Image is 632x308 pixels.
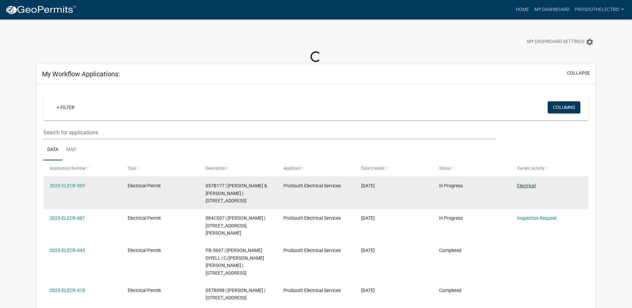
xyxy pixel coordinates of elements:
a: 2025-ELECR-505 [50,183,85,188]
h5: My Workflow Applications: [42,70,120,78]
span: 08/26/2025 [361,215,375,221]
datatable-header-cell: Type [121,160,199,176]
span: 09/09/2025 [361,183,375,188]
span: 08/14/2025 [361,248,375,253]
span: In Progress [439,183,463,188]
span: Completed [439,288,461,293]
span: Electrical Permit [128,215,161,221]
span: Date Created [361,166,384,171]
a: Home [513,3,532,16]
datatable-header-cell: Status [433,160,511,176]
a: Prosouthelectric [572,3,627,16]
span: Current Activity [517,166,545,171]
a: Inspection Request [517,215,557,221]
span: Electrical Permit [128,288,161,293]
a: 2025-ELECR-487 [50,215,85,221]
span: Electrical Permit [128,248,161,253]
span: 08/04/2025 [361,288,375,293]
button: collapse [567,70,590,77]
span: ProSouth Electrical Services [284,288,341,293]
i: settings [586,38,594,46]
datatable-header-cell: Current Activity [511,160,589,176]
span: Type [128,166,136,171]
datatable-header-cell: Description [199,160,277,176]
span: Electrical Permit [128,183,161,188]
span: Applicant [284,166,301,171]
datatable-header-cell: Application Number [43,160,121,176]
span: 057B177 | CRAVER HASCO & KATHRYN | 105 W BEAR CREEK RD [206,183,267,204]
a: My Dashboard [532,3,572,16]
datatable-header-cell: Applicant [277,160,355,176]
span: ProSouth Electrical Services [284,248,341,253]
span: Status [439,166,451,171]
span: 084C007 | SCHLENK PHILIP M | 989 A DENNIS STATION RD [206,215,265,236]
a: Electrical [517,183,536,188]
span: 057B098 | HAYES CRAIG | 187 BEAR CREEK RD [206,288,265,301]
datatable-header-cell: Date Created [355,160,433,176]
span: Description [206,166,226,171]
button: My Dashboard Settingssettings [522,35,599,48]
a: Data [43,139,62,161]
a: 2025-ELECR-445 [50,248,85,253]
span: My Dashboard Settings [527,38,584,46]
button: Columns [548,101,580,113]
a: Map [62,139,80,161]
a: 2025-ELECR-418 [50,288,85,293]
span: Completed [439,248,461,253]
span: PB-5697 | GRIFFIN SHAMEKA DIYELL | C/O GRANCIANO LOPEZ | 1244 MADISON RD LOT 17 [206,248,264,276]
input: Search for applications [43,126,496,139]
span: ProSouth Electrical Services [284,215,341,221]
span: In Progress [439,215,463,221]
a: + Filter [51,101,80,113]
span: Application Number [50,166,86,171]
span: ProSouth Electrical Services [284,183,341,188]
